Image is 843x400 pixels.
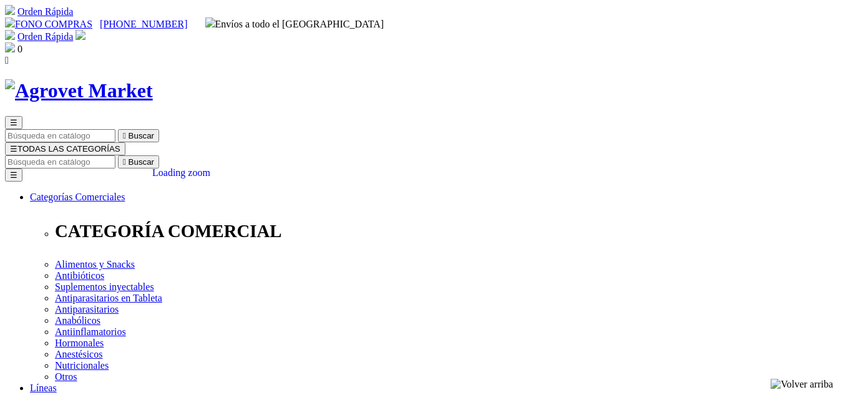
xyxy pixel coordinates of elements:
[152,167,210,178] div: Loading zoom
[10,118,17,127] span: ☰
[205,19,384,29] span: Envíos a todo el [GEOGRAPHIC_DATA]
[55,221,838,241] p: CATEGORÍA COMERCIAL
[5,142,125,155] button: ☰TODAS LAS CATEGORÍAS
[5,42,15,52] img: shopping-bag.svg
[118,155,159,168] button:  Buscar
[5,129,115,142] input: Buscar
[5,155,115,168] input: Buscar
[205,17,215,27] img: delivery-truck.svg
[5,19,92,29] a: FONO COMPRAS
[5,55,9,66] i: 
[55,326,126,337] a: Antiinflamatorios
[30,383,57,393] a: Líneas
[55,270,104,281] a: Antibióticos
[129,157,154,167] span: Buscar
[17,31,73,42] a: Orden Rápida
[17,44,22,54] span: 0
[17,6,73,17] a: Orden Rápida
[5,30,15,40] img: shopping-cart.svg
[30,192,125,202] a: Categorías Comerciales
[129,131,154,140] span: Buscar
[123,157,126,167] i: 
[5,168,22,182] button: ☰
[55,281,154,292] a: Suplementos inyectables
[76,31,85,42] a: Acceda a su cuenta de cliente
[5,17,15,27] img: phone.svg
[55,304,119,315] a: Antiparasitarios
[118,129,159,142] button:  Buscar
[55,360,109,371] a: Nutricionales
[100,19,187,29] a: [PHONE_NUMBER]
[55,371,77,382] a: Otros
[771,379,833,390] img: Volver arriba
[55,315,100,326] a: Anabólicos
[76,30,85,40] img: user.svg
[5,116,22,129] button: ☰
[55,259,135,270] a: Alimentos y Snacks
[55,349,102,359] a: Anestésicos
[5,79,153,102] img: Agrovet Market
[123,131,126,140] i: 
[55,293,162,303] a: Antiparasitarios en Tableta
[10,144,17,154] span: ☰
[5,5,15,15] img: shopping-cart.svg
[55,338,104,348] a: Hormonales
